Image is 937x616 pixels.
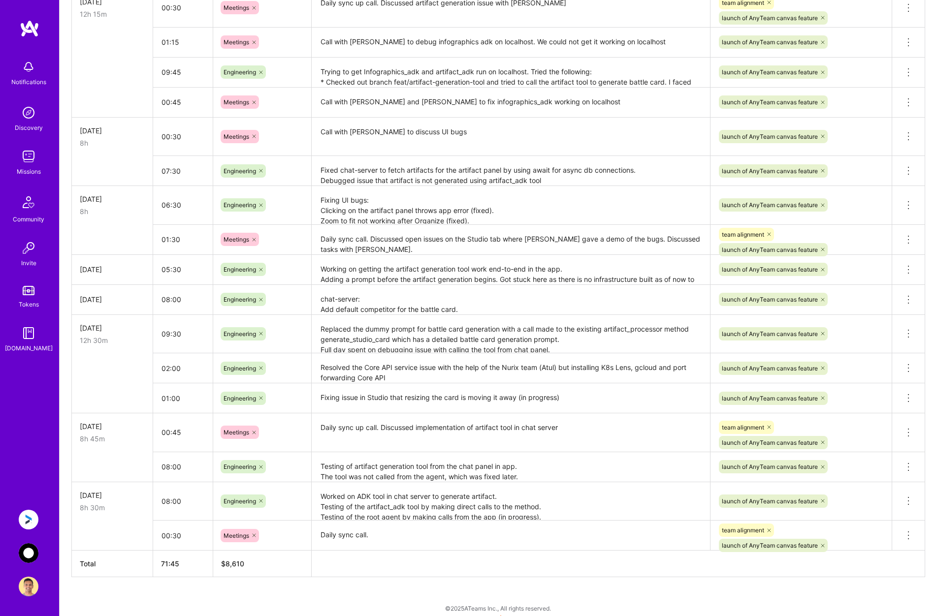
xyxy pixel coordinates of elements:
input: HH:MM [154,321,212,347]
div: Discovery [15,123,43,133]
a: User Avatar [16,577,41,596]
input: HH:MM [154,523,212,549]
th: Total [72,551,153,577]
input: HH:MM [154,29,212,55]
textarea: Daily sync call. [313,522,709,550]
span: launch of AnyTeam canvas feature [722,38,818,46]
span: Engineering [224,395,256,402]
div: [DATE] [80,294,145,305]
input: HH:MM [154,454,212,480]
a: Anguleris: BIMsmart AI MVP [16,510,41,529]
span: Engineering [224,68,256,76]
span: Meetings [224,532,249,539]
span: launch of AnyTeam canvas feature [722,133,818,140]
div: 8h 45m [80,433,145,444]
input: HH:MM [154,226,212,252]
span: Engineering [224,463,256,470]
img: discovery [19,103,38,123]
textarea: Call with [PERSON_NAME] to discuss UI bugs [313,119,709,155]
span: launch of AnyTeam canvas feature [722,497,818,505]
a: AnyTeam: Team for AI-Powered Sales Platform [16,543,41,563]
div: Invite [21,258,36,268]
span: launch of AnyTeam canvas feature [722,201,818,209]
span: launch of AnyTeam canvas feature [722,395,818,402]
input: HH:MM [154,59,212,85]
img: Community [17,190,40,214]
div: [DATE] [80,490,145,500]
div: [DATE] [80,194,145,204]
img: Invite [19,238,38,258]
th: 71:45 [153,551,213,577]
textarea: Call with [PERSON_NAME] to debug infographics adk on localhost. We could not get it working on lo... [313,29,709,57]
span: Meetings [224,38,249,46]
img: teamwork [19,147,38,166]
span: Meetings [224,429,249,436]
img: guide book [19,323,38,343]
textarea: Call with [PERSON_NAME] and [PERSON_NAME] to fix infographics_adk working on localhost [313,89,709,117]
span: launch of AnyTeam canvas feature [722,296,818,303]
span: team alignment [722,526,764,534]
img: tokens [23,286,34,295]
input: HH:MM [154,385,212,411]
span: launch of AnyTeam canvas feature [722,542,818,549]
span: team alignment [722,424,764,431]
input: HH:MM [154,89,212,115]
input: HH:MM [154,286,212,312]
textarea: Fixing issue in Studio that resizing the card is moving it away (in progress) [313,384,709,412]
input: HH:MM [154,158,212,184]
div: Tokens [19,299,39,309]
span: launch of AnyTeam canvas feature [722,365,818,372]
span: launch of AnyTeam canvas feature [722,68,818,76]
div: 12h 30m [80,335,145,345]
span: launch of AnyTeam canvas feature [722,167,818,175]
img: bell [19,57,38,77]
span: Engineering [224,266,256,273]
span: launch of AnyTeam canvas feature [722,330,818,338]
span: launch of AnyTeam canvas feature [722,266,818,273]
div: [DOMAIN_NAME] [5,343,53,353]
input: HH:MM [154,419,212,445]
div: [DATE] [80,323,145,333]
span: launch of AnyTeam canvas feature [722,246,818,253]
span: Engineering [224,167,256,175]
input: HH:MM [154,192,212,218]
div: 8h 30m [80,502,145,513]
textarea: Daily sync up call. Discussed implementation of artifact tool in chat server [313,414,709,451]
span: Engineering [224,201,256,209]
span: team alignment [722,231,764,238]
div: 12h 15m [80,9,145,19]
img: AnyTeam: Team for AI-Powered Sales Platform [19,543,38,563]
input: HH:MM [154,123,212,150]
textarea: Fixing UI bugs: Clicking on the artifact panel throws app error (fixed). Zoom to fit not working ... [313,187,709,224]
div: Notifications [11,77,46,87]
span: Meetings [224,4,249,11]
textarea: Resolved the Core API service issue with the help of the Nurix team (Atul) but installing K8s Len... [313,354,709,382]
span: launch of AnyTeam canvas feature [722,439,818,446]
span: launch of AnyTeam canvas feature [722,98,818,106]
img: User Avatar [19,577,38,596]
span: Engineering [224,365,256,372]
span: Meetings [224,98,249,106]
div: 8h [80,206,145,216]
input: HH:MM [154,488,212,514]
div: 8h [80,138,145,148]
span: Meetings [224,133,249,140]
span: launch of AnyTeam canvas feature [722,14,818,22]
textarea: Working on getting the artifact generation tool work end-to-end in the app. Adding a prompt befor... [313,256,709,284]
img: Anguleris: BIMsmart AI MVP [19,510,38,529]
span: launch of AnyTeam canvas feature [722,463,818,470]
textarea: Testing of artifact generation tool from the chat panel in app. The tool was not called from the ... [313,453,709,481]
textarea: Trying to get Infographics_adk and artifact_adk run on localhost. Tried the following: * Checked ... [313,59,709,87]
span: Engineering [224,497,256,505]
textarea: Fixed chat-server to fetch artifacts for the artifact panel by using await for async db connectio... [313,157,709,185]
textarea: chat-server: Add default competitor for the battle card. Return a static response for generating ... [313,286,709,314]
span: Meetings [224,236,249,243]
textarea: Replaced the dummy prompt for battle card generation with a call made to the existing artifact_pr... [313,316,709,353]
textarea: Worked on ADK tool in chat server to generate artifact. Testing of the artifact_adk tool by makin... [313,483,709,520]
img: logo [20,20,39,37]
div: [DATE] [80,125,145,136]
div: [DATE] [80,264,145,275]
textarea: Daily sync call. Discussed open issues on the Studio tab where [PERSON_NAME] gave a demo of the b... [313,226,709,254]
input: HH:MM [154,256,212,282]
div: Missions [17,166,41,177]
